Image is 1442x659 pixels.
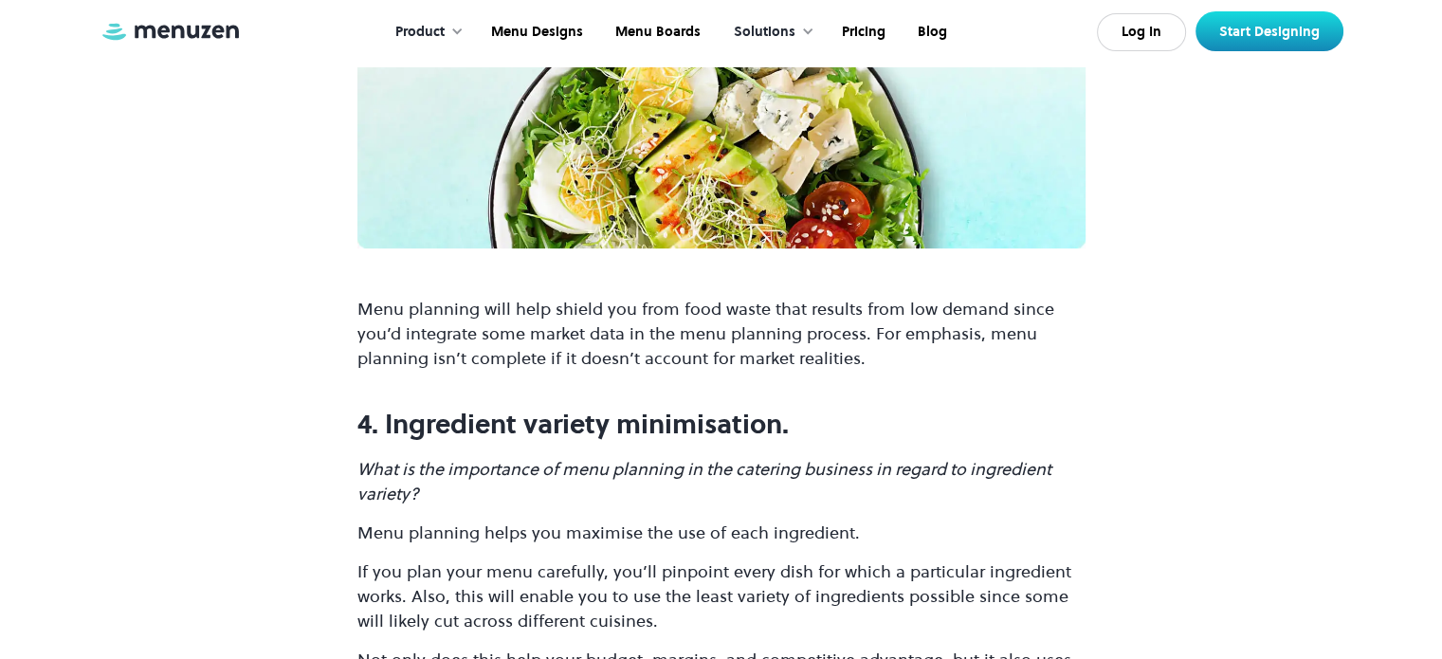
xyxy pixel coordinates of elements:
[395,22,445,43] div: Product
[357,297,1086,371] p: Menu planning will help shield you from food waste that results from low demand since you’d integ...
[357,521,1086,545] p: Menu planning helps you maximise the use of each ingredient.
[1196,11,1343,51] a: Start Designing
[376,3,473,62] div: Product
[1097,13,1186,51] a: Log In
[597,3,715,62] a: Menu Boards
[824,3,900,62] a: Pricing
[357,258,1086,283] p: ‍
[900,3,961,62] a: Blog
[357,457,1051,505] em: What is the importance of menu planning in the catering business in regard to ingredient variety?
[715,3,824,62] div: Solutions
[734,22,795,43] div: Solutions
[357,406,789,442] strong: 4. Ingredient variety minimisation.
[357,559,1086,633] p: If you plan your menu carefully, you’ll pinpoint every dish for which a particular ingredient wor...
[473,3,597,62] a: Menu Designs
